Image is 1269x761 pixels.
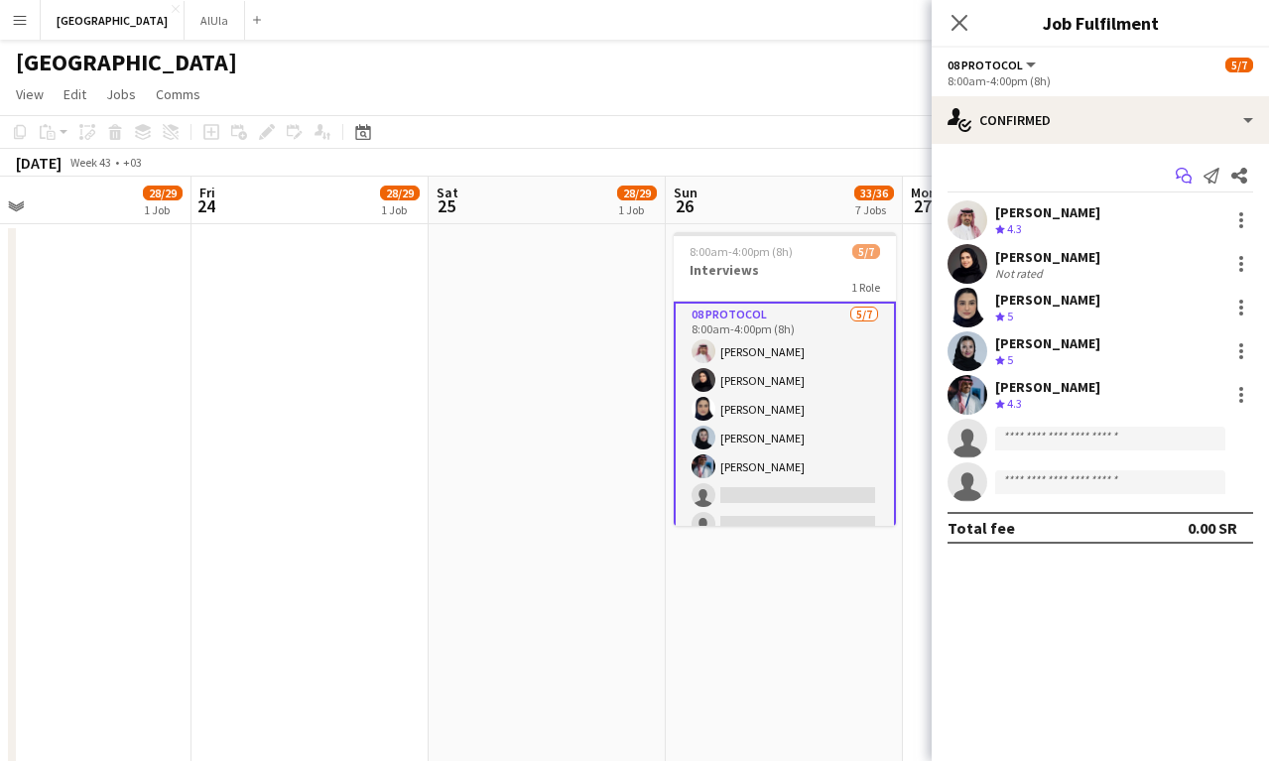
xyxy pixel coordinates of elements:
div: 1 Job [381,202,419,217]
span: Mon [911,184,937,201]
div: [PERSON_NAME] [995,248,1100,266]
div: Confirmed [932,96,1269,144]
div: 7 Jobs [855,202,893,217]
span: 1 Role [851,280,880,295]
span: Sun [674,184,698,201]
a: View [8,81,52,107]
h3: Interviews [674,261,896,279]
span: 5/7 [1225,58,1253,72]
div: Not rated [995,266,1047,281]
span: Week 43 [65,155,115,170]
div: 1 Job [144,202,182,217]
span: 33/36 [854,186,894,200]
span: Jobs [106,85,136,103]
span: Comms [156,85,200,103]
span: View [16,85,44,103]
span: Edit [63,85,86,103]
div: [PERSON_NAME] [995,378,1100,396]
span: 5/7 [852,244,880,259]
span: Sat [437,184,458,201]
div: 0.00 SR [1188,518,1237,538]
div: [PERSON_NAME] [995,291,1100,309]
div: [PERSON_NAME] [995,334,1100,352]
span: 28/29 [617,186,657,200]
app-card-role: 08 Protocol5/78:00am-4:00pm (8h)[PERSON_NAME][PERSON_NAME][PERSON_NAME][PERSON_NAME][PERSON_NAME] [674,302,896,546]
span: 5 [1007,352,1013,367]
span: Fri [199,184,215,201]
span: 5 [1007,309,1013,323]
span: 27 [908,194,937,217]
div: +03 [123,155,142,170]
a: Edit [56,81,94,107]
button: AlUla [185,1,245,40]
h1: [GEOGRAPHIC_DATA] [16,48,237,77]
h3: Job Fulfilment [932,10,1269,36]
a: Jobs [98,81,144,107]
div: 8:00am-4:00pm (8h) [948,73,1253,88]
app-job-card: 8:00am-4:00pm (8h)5/7Interviews1 Role08 Protocol5/78:00am-4:00pm (8h)[PERSON_NAME][PERSON_NAME][P... [674,232,896,526]
span: 26 [671,194,698,217]
div: Total fee [948,518,1015,538]
button: [GEOGRAPHIC_DATA] [41,1,185,40]
span: 28/29 [143,186,183,200]
span: 28/29 [380,186,420,200]
a: Comms [148,81,208,107]
span: 4.3 [1007,396,1022,411]
span: 24 [196,194,215,217]
button: 08 Protocol [948,58,1039,72]
div: [DATE] [16,153,62,173]
span: 25 [434,194,458,217]
span: 4.3 [1007,221,1022,236]
span: 08 Protocol [948,58,1023,72]
div: 1 Job [618,202,656,217]
span: 8:00am-4:00pm (8h) [690,244,793,259]
div: [PERSON_NAME] [995,203,1100,221]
